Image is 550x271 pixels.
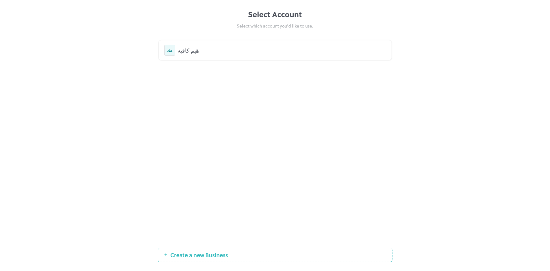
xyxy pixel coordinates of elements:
[158,23,393,29] div: Select which account you’d like to use.
[164,45,175,56] div: هك
[167,252,231,258] span: Create a new Business
[178,46,386,54] div: هَيم كافيه
[158,9,393,20] div: Select Account
[158,248,393,262] button: Create a new Business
